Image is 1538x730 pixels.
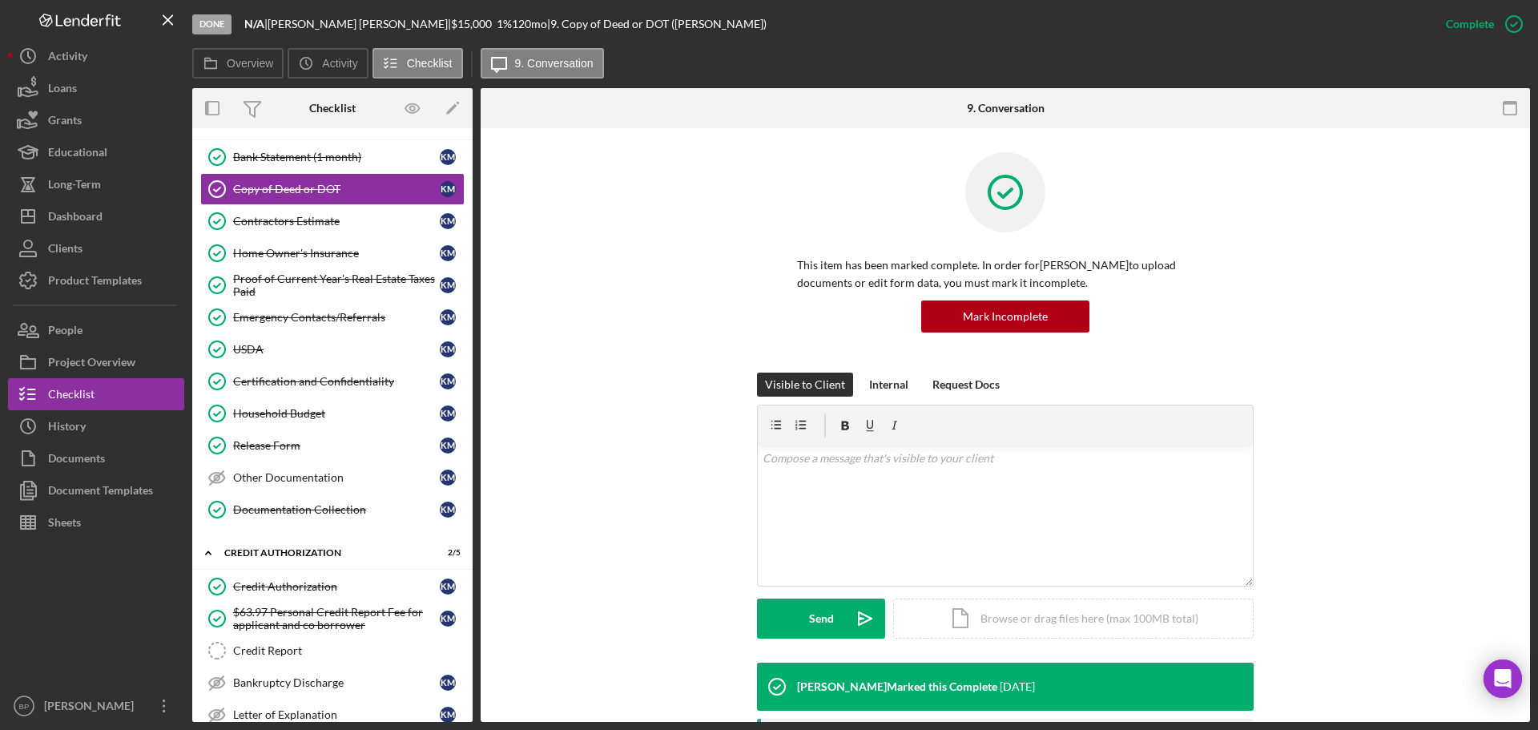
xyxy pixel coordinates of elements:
[8,314,184,346] button: People
[233,708,440,721] div: Letter of Explanation
[407,57,453,70] label: Checklist
[233,375,440,388] div: Certification and Confidentiality
[8,104,184,136] a: Grants
[8,506,184,538] button: Sheets
[233,311,440,324] div: Emergency Contacts/Referrals
[861,373,916,397] button: Internal
[200,635,465,667] a: Credit Report
[924,373,1008,397] button: Request Docs
[200,205,465,237] a: Contractors EstimateKM
[233,247,440,260] div: Home Owner's Insurance
[48,232,83,268] div: Clients
[200,430,465,462] a: Release FormKM
[268,18,451,30] div: [PERSON_NAME] [PERSON_NAME] |
[8,690,184,722] button: BP[PERSON_NAME]
[233,439,440,452] div: Release Form
[8,168,184,200] a: Long-Term
[1000,680,1035,693] time: 2025-08-01 14:15
[309,102,356,115] div: Checklist
[451,18,497,30] div: $15,000
[200,494,465,526] a: Documentation CollectionKM
[8,474,184,506] button: Document Templates
[48,314,83,350] div: People
[200,173,465,205] a: Copy of Deed or DOTKM
[757,599,885,639] button: Send
[233,676,440,689] div: Bankruptcy Discharge
[192,14,232,34] div: Done
[288,48,368,79] button: Activity
[1446,8,1494,40] div: Complete
[8,232,184,264] button: Clients
[200,462,465,494] a: Other DocumentationKM
[1430,8,1530,40] button: Complete
[440,309,456,325] div: K M
[48,40,87,76] div: Activity
[233,503,440,516] div: Documentation Collection
[440,579,456,595] div: K M
[233,644,464,657] div: Credit Report
[48,264,142,300] div: Product Templates
[497,18,512,30] div: 1 %
[200,571,465,603] a: Credit AuthorizationKM
[233,407,440,420] div: Household Budget
[200,269,465,301] a: Proof of Current Year's Real Estate Taxes PaidKM
[233,471,440,484] div: Other Documentation
[244,17,264,30] b: N/A
[192,48,284,79] button: Overview
[224,548,421,558] div: CREDIT AUTHORIZATION
[440,245,456,261] div: K M
[233,606,440,631] div: $63.97 Personal Credit Report Fee for applicant and co borrower
[200,333,465,365] a: USDAKM
[8,346,184,378] button: Project Overview
[322,57,357,70] label: Activity
[19,702,30,711] text: BP
[440,675,456,691] div: K M
[440,707,456,723] div: K M
[8,136,184,168] button: Educational
[200,397,465,430] a: Household BudgetKM
[233,215,440,228] div: Contractors Estimate
[48,506,81,542] div: Sheets
[48,72,77,108] div: Loans
[8,264,184,296] button: Product Templates
[757,373,853,397] button: Visible to Client
[963,300,1048,333] div: Mark Incomplete
[200,237,465,269] a: Home Owner's InsuranceKM
[200,141,465,173] a: Bank Statement (1 month)KM
[8,410,184,442] button: History
[515,57,594,70] label: 9. Conversation
[372,48,463,79] button: Checklist
[797,256,1214,292] p: This item has been marked complete. In order for [PERSON_NAME] to upload documents or edit form d...
[8,200,184,232] a: Dashboard
[932,373,1000,397] div: Request Docs
[8,442,184,474] button: Documents
[440,611,456,627] div: K M
[48,200,103,236] div: Dashboard
[48,410,86,446] div: History
[921,300,1089,333] button: Mark Incomplete
[8,40,184,72] button: Activity
[797,680,997,693] div: [PERSON_NAME] Marked this Complete
[440,213,456,229] div: K M
[440,470,456,486] div: K M
[200,603,465,635] a: $63.97 Personal Credit Report Fee for applicant and co borrowerKM
[244,18,268,30] div: |
[440,438,456,454] div: K M
[8,72,184,104] button: Loans
[440,405,456,421] div: K M
[440,341,456,357] div: K M
[440,277,456,293] div: K M
[233,343,440,356] div: USDA
[809,599,834,639] div: Send
[440,502,456,518] div: K M
[440,149,456,165] div: K M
